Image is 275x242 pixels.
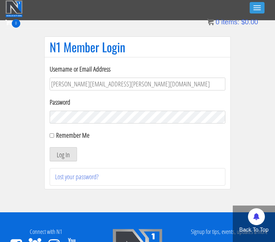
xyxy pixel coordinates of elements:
[5,18,20,27] a: 0
[207,18,258,26] a: 0 items: $0.00
[5,0,23,17] img: n1-education
[50,147,77,161] button: Log In
[216,18,219,26] span: 0
[50,97,225,107] label: Password
[12,19,20,28] span: 0
[207,19,214,25] img: icon11.png
[241,18,245,26] span: $
[55,172,99,181] a: Lost your password?
[189,228,270,235] h4: Signup for tips, events, updates & more
[241,18,258,26] bdi: 0.00
[221,18,239,26] span: items:
[50,64,225,74] label: Username or Email Address
[56,131,90,140] label: Remember Me
[5,228,86,235] h4: Connect with N1
[50,40,225,54] h1: N1 Member Login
